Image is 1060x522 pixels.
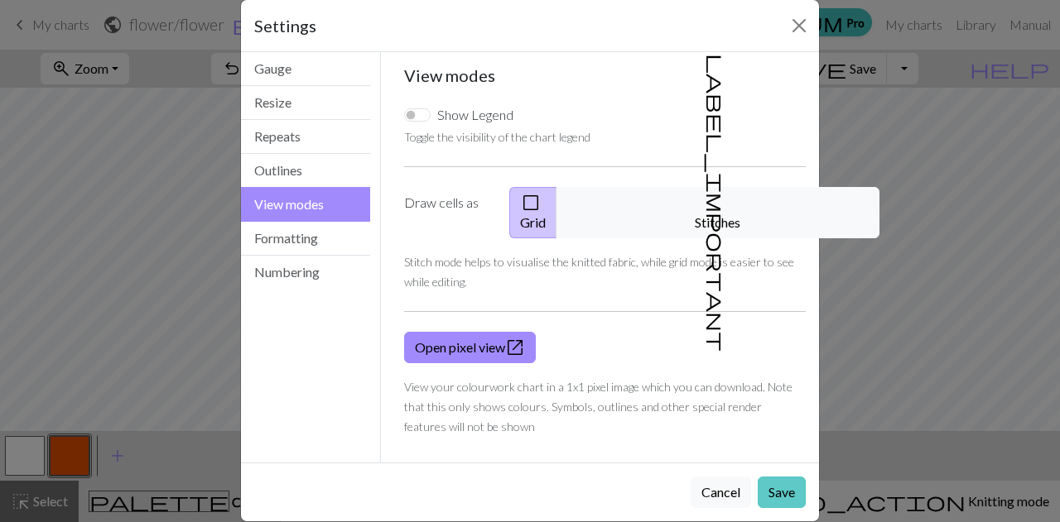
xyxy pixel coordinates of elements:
[404,65,807,85] h5: View modes
[705,54,728,352] span: label_important
[241,222,370,256] button: Formatting
[241,154,370,188] button: Outlines
[241,52,370,86] button: Gauge
[691,477,751,508] button: Cancel
[786,12,812,39] button: Close
[758,477,806,508] button: Save
[254,13,316,38] h5: Settings
[509,187,557,238] button: Grid
[404,332,536,363] a: Open pixel view
[404,130,590,144] small: Toggle the visibility of the chart legend
[241,256,370,289] button: Numbering
[241,120,370,154] button: Repeats
[521,191,541,214] span: check_box_outline_blank
[394,187,499,238] label: Draw cells as
[404,255,794,289] small: Stitch mode helps to visualise the knitted fabric, while grid mode is easier to see while editing.
[437,105,513,125] label: Show Legend
[556,187,879,238] button: Stitches
[241,86,370,120] button: Resize
[241,187,370,222] button: View modes
[505,336,525,359] span: open_in_new
[404,380,793,433] small: View your colourwork chart in a 1x1 pixel image which you can download. Note that this only shows...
